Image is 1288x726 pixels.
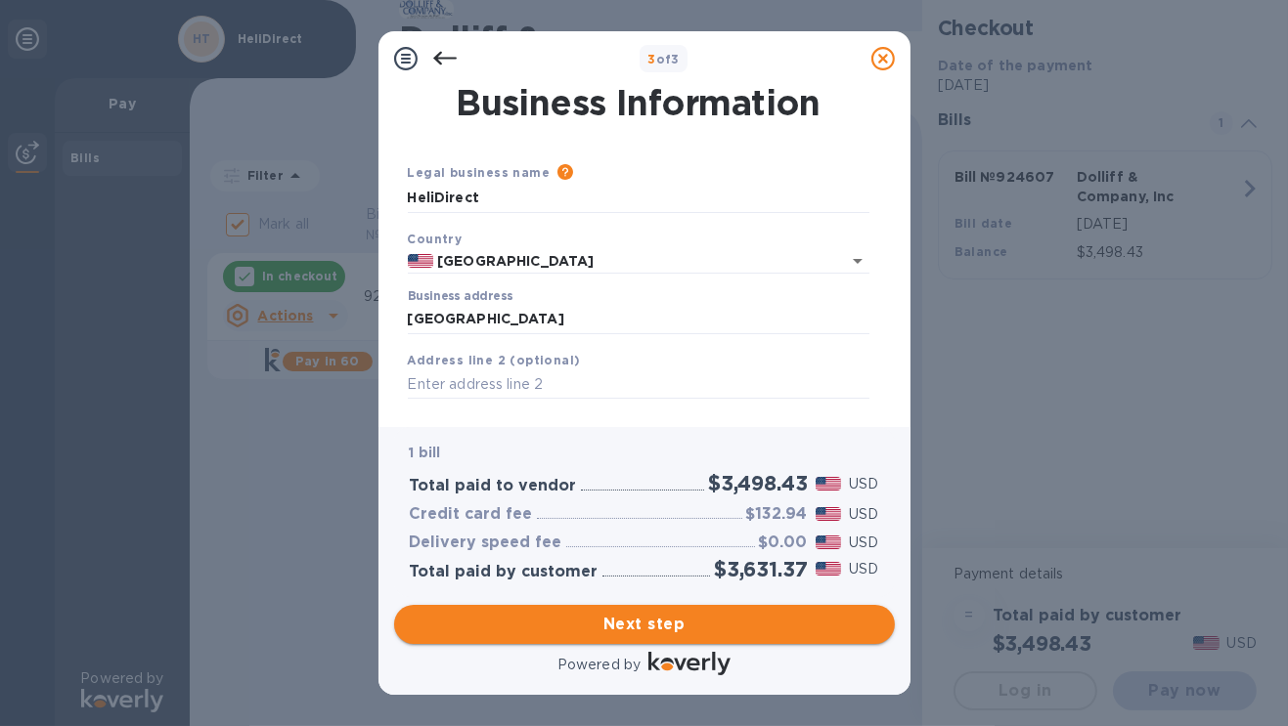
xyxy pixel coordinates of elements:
[410,445,441,460] b: 1 bill
[844,247,871,275] button: Open
[714,557,807,581] h2: $3,631.37
[410,534,562,552] h3: Delivery speed fee
[849,559,878,579] p: USD
[433,249,814,274] input: Select country
[394,605,895,644] button: Next step
[849,504,878,525] p: USD
[647,52,680,66] b: of 3
[410,613,879,636] span: Next step
[816,562,842,576] img: USD
[408,254,434,268] img: US
[759,534,808,552] h3: $0.00
[849,533,878,553] p: USD
[557,655,641,675] p: Powered by
[404,82,873,123] h1: Business Information
[408,291,512,303] label: Business address
[746,505,808,524] h3: $132.94
[816,477,842,491] img: USD
[408,232,463,246] b: Country
[410,505,533,524] h3: Credit card fee
[647,52,655,66] span: 3
[408,165,551,180] b: Legal business name
[408,305,869,334] input: Enter address
[708,471,807,495] h2: $3,498.43
[816,507,842,521] img: USD
[408,184,869,213] input: Enter legal business name
[648,652,731,675] img: Logo
[410,563,599,581] h3: Total paid by customer
[849,474,878,494] p: USD
[410,477,577,495] h3: Total paid to vendor
[408,353,581,367] b: Address line 2 (optional)
[816,535,842,549] img: USD
[408,370,869,400] input: Enter address line 2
